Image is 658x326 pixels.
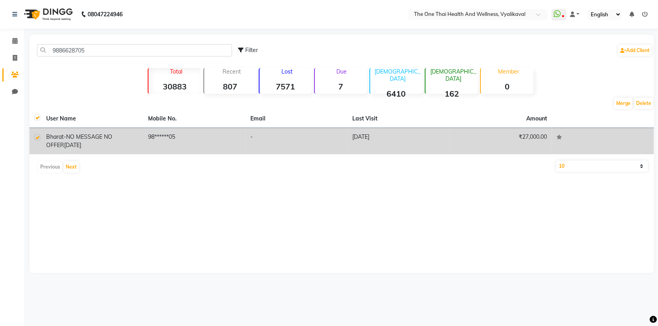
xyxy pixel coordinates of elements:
[64,142,81,149] span: [DATE]
[614,98,633,109] button: Merge
[263,68,312,75] p: Lost
[450,128,552,154] td: ₹27,000.00
[148,81,201,91] strong: 30883
[88,3,123,25] b: 08047224946
[370,89,422,99] strong: 6410
[522,110,552,128] th: Amount
[429,68,478,82] p: [DEMOGRAPHIC_DATA]
[373,68,422,82] p: [DEMOGRAPHIC_DATA]
[152,68,201,75] p: Total
[484,68,533,75] p: Member
[481,81,533,91] strong: 0
[207,68,256,75] p: Recent
[64,161,79,173] button: Next
[204,81,256,91] strong: 807
[316,68,367,75] p: Due
[20,3,75,25] img: logo
[315,81,367,91] strong: 7
[634,98,653,109] button: Delete
[426,89,478,99] strong: 162
[348,128,450,154] td: [DATE]
[144,110,246,128] th: Mobile No.
[245,47,258,54] span: Filter
[37,44,232,56] input: Search by Name/Mobile/Email/Code
[246,128,348,154] td: -
[46,133,112,149] span: bharat-NO MESSAGE NO OFFER
[618,45,652,56] a: Add Client
[260,81,312,91] strong: 7571
[41,110,144,128] th: User Name
[348,110,450,128] th: Last Visit
[246,110,348,128] th: Email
